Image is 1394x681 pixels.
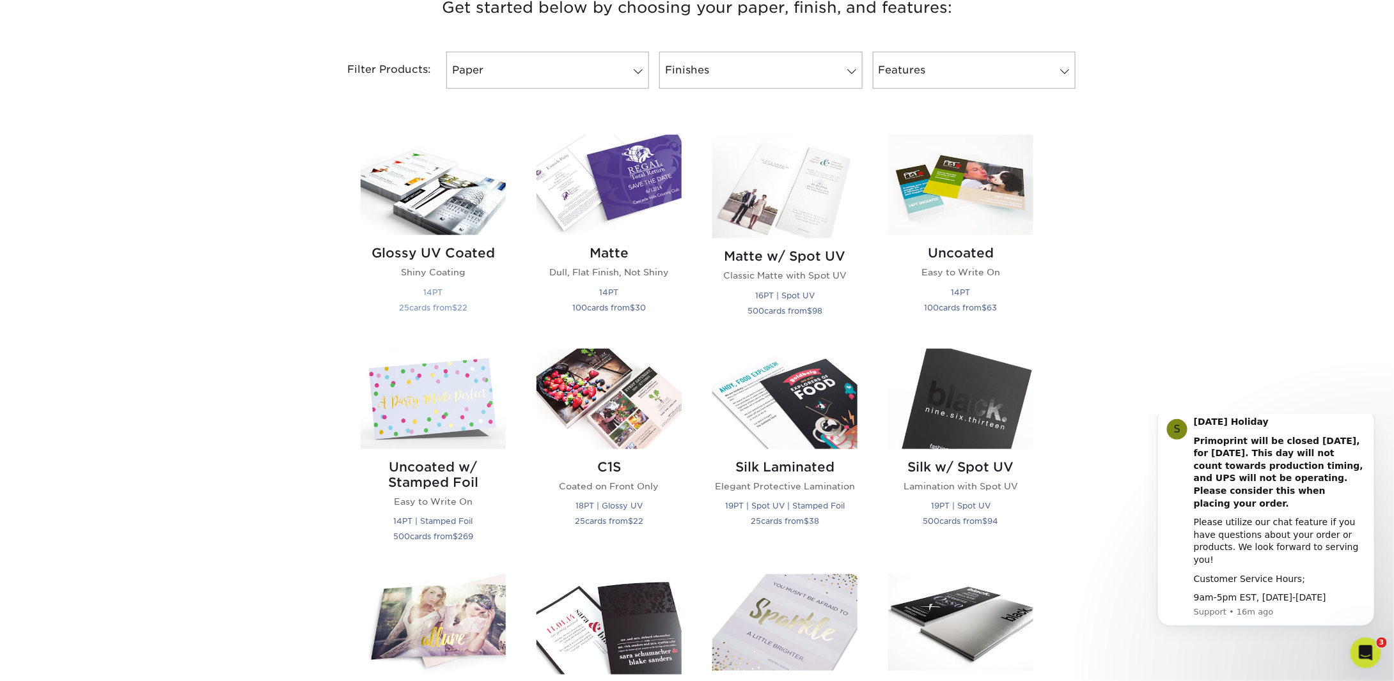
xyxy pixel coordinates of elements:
[56,192,227,204] p: Message from Support, sent 16m ago
[394,516,473,526] small: 14PT | Stamped Foil
[888,349,1033,449] img: Silk w/ Spot UV Postcards
[931,501,991,510] small: 19PT | Spot UV
[536,459,682,475] h2: C1S
[925,303,939,312] span: 100
[923,516,999,526] small: cards from
[888,135,1033,235] img: Uncoated Postcards
[712,574,858,671] img: Inline Foil Postcards
[536,135,682,235] img: Matte Postcards
[1377,638,1387,648] span: 3
[536,245,682,261] h2: Matte
[659,52,862,89] a: Finishes
[361,349,506,560] a: Uncoated w/ Stamped Foil Postcards Uncoated w/ Stamped Foil Easy to Write On 14PT | Stamped Foil ...
[712,135,858,238] img: Matte w/ Spot UV Postcards
[313,52,441,89] div: Filter Products:
[751,516,819,526] small: cards from
[361,459,506,490] h2: Uncoated w/ Stamped Foil
[399,303,467,312] small: cards from
[812,306,822,316] span: 98
[988,516,999,526] span: 94
[888,480,1033,493] p: Lamination with Spot UV
[453,532,458,541] span: $
[952,287,971,297] small: 14PT
[888,266,1033,279] p: Easy to Write On
[628,516,633,526] span: $
[748,306,764,316] span: 500
[712,480,858,493] p: Elegant Protective Lamination
[572,303,587,312] span: 100
[809,516,819,526] span: 38
[712,459,858,475] h2: Silk Laminated
[633,516,643,526] span: 22
[361,574,506,675] img: Silk w/ Stamped Foil Postcards
[755,291,815,300] small: 16PT | Spot UV
[888,245,1033,261] h2: Uncoated
[635,303,646,312] span: 30
[888,135,1033,333] a: Uncoated Postcards Uncoated Easy to Write On 14PT 100cards from$63
[56,102,227,152] div: Please utilize our chat feature if you have questions about your order or products. We look forwa...
[452,303,457,312] span: $
[536,480,682,493] p: Coated on Front Only
[572,303,646,312] small: cards from
[712,349,858,560] a: Silk Laminated Postcards Silk Laminated Elegant Protective Lamination 19PT | Spot UV | Stamped Fo...
[361,135,506,235] img: Glossy UV Coated Postcards
[751,516,761,526] span: 25
[457,303,467,312] span: 22
[807,306,812,316] span: $
[712,135,858,333] a: Matte w/ Spot UV Postcards Matte w/ Spot UV Classic Matte with Spot UV 16PT | Spot UV 500cards fr...
[888,459,1033,475] h2: Silk w/ Spot UV
[600,287,619,297] small: 14PT
[56,3,130,13] b: [DATE] Holiday
[56,159,227,172] div: Customer Service Hours;
[361,349,506,449] img: Uncoated w/ Stamped Foil Postcards
[3,642,109,677] iframe: Google Customer Reviews
[56,22,225,95] b: Primoprint will be closed [DATE], for [DATE]. This day will not count towards production timing, ...
[361,245,506,261] h2: Glossy UV Coated
[536,135,682,333] a: Matte Postcards Matte Dull, Flat Finish, Not Shiny 14PT 100cards from$30
[536,349,682,560] a: C1S Postcards C1S Coated on Front Only 18PT | Glossy UV 25cards from$22
[987,303,998,312] span: 63
[575,516,585,526] span: 25
[393,532,410,541] span: 500
[888,574,1033,671] img: Inline Foil w/ Glossy UV Postcards
[458,532,473,541] span: 269
[361,495,506,508] p: Easy to Write On
[888,349,1033,560] a: Silk w/ Spot UV Postcards Silk w/ Spot UV Lamination with Spot UV 19PT | Spot UV 500cards from$94
[424,287,443,297] small: 14PT
[923,516,940,526] span: 500
[29,5,49,26] div: Profile image for Support
[983,516,988,526] span: $
[712,269,858,282] p: Classic Matte with Spot UV
[1351,638,1381,668] iframe: Intercom live chat
[361,135,506,333] a: Glossy UV Coated Postcards Glossy UV Coated Shiny Coating 14PT 25cards from$22
[873,52,1076,89] a: Features
[982,303,987,312] span: $
[399,303,409,312] span: 25
[536,574,682,675] img: Spot UV Postcards
[712,249,858,264] h2: Matte w/ Spot UV
[712,349,858,449] img: Silk Laminated Postcards
[361,266,506,279] p: Shiny Coating
[575,516,643,526] small: cards from
[630,303,635,312] span: $
[725,501,845,510] small: 19PT | Spot UV | Stamped Foil
[536,349,682,449] img: C1S Postcards
[804,516,809,526] span: $
[446,52,649,89] a: Paper
[1138,414,1394,647] iframe: Intercom notifications message
[56,178,227,190] div: 9am-5pm EST, [DATE]-[DATE]
[748,306,822,316] small: cards from
[576,501,643,510] small: 18PT | Glossy UV
[56,2,227,190] div: Message content
[925,303,998,312] small: cards from
[393,532,473,541] small: cards from
[536,266,682,279] p: Dull, Flat Finish, Not Shiny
